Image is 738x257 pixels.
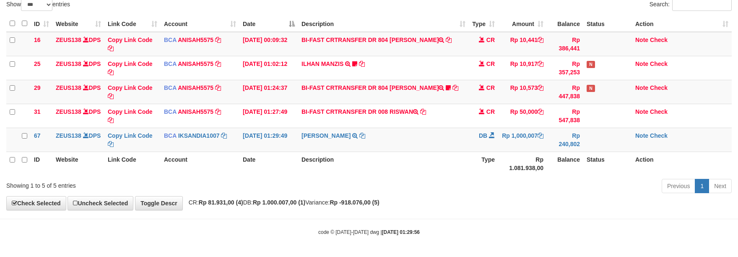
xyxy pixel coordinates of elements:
[56,108,81,115] a: ZEUS138
[469,152,498,176] th: Type
[330,199,379,206] strong: Rp -918.076,00 (5)
[184,199,379,206] span: CR: DB: Variance:
[420,108,426,115] a: Copy BI-FAST CRTRANSFER DR 008 RISWAN to clipboard
[632,16,732,32] th: Action: activate to sort column ascending
[34,132,41,139] span: 67
[6,196,66,210] a: Check Selected
[635,108,648,115] a: Note
[709,179,732,193] a: Next
[538,84,543,91] a: Copy Rp 10,573 to clipboard
[695,179,709,193] a: 1
[52,128,104,152] td: DPS
[587,61,595,68] span: Has Note
[446,37,452,43] a: Copy BI-FAST CRTRANSFER DR 804 AGUS SALIM to clipboard
[538,60,543,67] a: Copy Rp 10,917 to clipboard
[56,37,81,43] a: ZEUS138
[498,152,547,176] th: Rp 1.081.938,00
[298,32,469,56] td: BI-FAST CRTRANSFER DR 804 [PERSON_NAME]
[164,132,177,139] span: BCA
[239,128,298,152] td: [DATE] 01:29:49
[583,16,632,32] th: Status
[635,132,648,139] a: Note
[239,16,298,32] th: Date: activate to sort column descending
[469,16,498,32] th: Type: activate to sort column ascending
[104,152,161,176] th: Link Code
[135,196,183,210] a: Toggle Descr
[56,132,81,139] a: ZEUS138
[34,37,41,43] span: 16
[31,16,52,32] th: ID: activate to sort column ascending
[587,85,595,92] span: Has Note
[498,16,547,32] th: Amount: activate to sort column ascending
[498,80,547,104] td: Rp 10,573
[650,108,668,115] a: Check
[52,152,104,176] th: Website
[547,16,583,32] th: Balance
[215,108,221,115] a: Copy ANISAH5575 to clipboard
[650,37,668,43] a: Check
[52,104,104,128] td: DPS
[298,16,469,32] th: Description: activate to sort column ascending
[239,152,298,176] th: Date
[298,104,469,128] td: BI-FAST CRTRANSFER DR 008 RISWAN
[161,16,239,32] th: Account: activate to sort column ascending
[650,84,668,91] a: Check
[178,37,213,43] a: ANISAH5575
[52,32,104,56] td: DPS
[108,37,153,52] a: Copy Link Code
[583,152,632,176] th: Status
[547,128,583,152] td: Rp 240,802
[56,84,81,91] a: ZEUS138
[547,56,583,80] td: Rp 357,253
[34,84,41,91] span: 29
[56,60,81,67] a: ZEUS138
[164,108,177,115] span: BCA
[6,178,301,190] div: Showing 1 to 5 of 5 entries
[632,152,732,176] th: Action
[164,60,177,67] span: BCA
[498,104,547,128] td: Rp 50,000
[635,37,648,43] a: Note
[239,32,298,56] td: [DATE] 00:09:32
[215,84,221,91] a: Copy ANISAH5575 to clipboard
[650,60,668,67] a: Check
[359,132,365,139] a: Copy SADAM HAPIPI to clipboard
[108,108,153,123] a: Copy Link Code
[108,60,153,76] a: Copy Link Code
[239,56,298,80] td: [DATE] 01:02:12
[498,128,547,152] td: Rp 1,000,007
[318,229,420,235] small: code © [DATE]-[DATE] dwg |
[178,132,220,139] a: IKSANDIA1007
[359,60,365,67] a: Copy ILHAN MANZIS to clipboard
[547,80,583,104] td: Rp 447,838
[547,104,583,128] td: Rp 547,838
[239,104,298,128] td: [DATE] 01:27:49
[486,60,495,67] span: CR
[253,199,305,206] strong: Rp 1.000.007,00 (1)
[68,196,133,210] a: Uncheck Selected
[178,60,213,67] a: ANISAH5575
[199,199,243,206] strong: Rp 81.931,00 (4)
[301,132,351,139] a: [PERSON_NAME]
[52,80,104,104] td: DPS
[52,56,104,80] td: DPS
[547,32,583,56] td: Rp 386,441
[498,32,547,56] td: Rp 10,441
[486,37,495,43] span: CR
[547,152,583,176] th: Balance
[34,60,41,67] span: 25
[215,60,221,67] a: Copy ANISAH5575 to clipboard
[538,108,543,115] a: Copy Rp 50,000 to clipboard
[635,84,648,91] a: Note
[382,229,420,235] strong: [DATE] 01:29:56
[486,108,495,115] span: CR
[104,16,161,32] th: Link Code: activate to sort column ascending
[108,132,153,147] a: Copy Link Code
[239,80,298,104] td: [DATE] 01:24:37
[161,152,239,176] th: Account
[221,132,227,139] a: Copy IKSANDIA1007 to clipboard
[298,152,469,176] th: Description
[452,84,458,91] a: Copy BI-FAST CRTRANSFER DR 804 AMANDA ANGGI PRAYO to clipboard
[34,108,41,115] span: 31
[298,80,469,104] td: BI-FAST CRTRANSFER DR 804 [PERSON_NAME]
